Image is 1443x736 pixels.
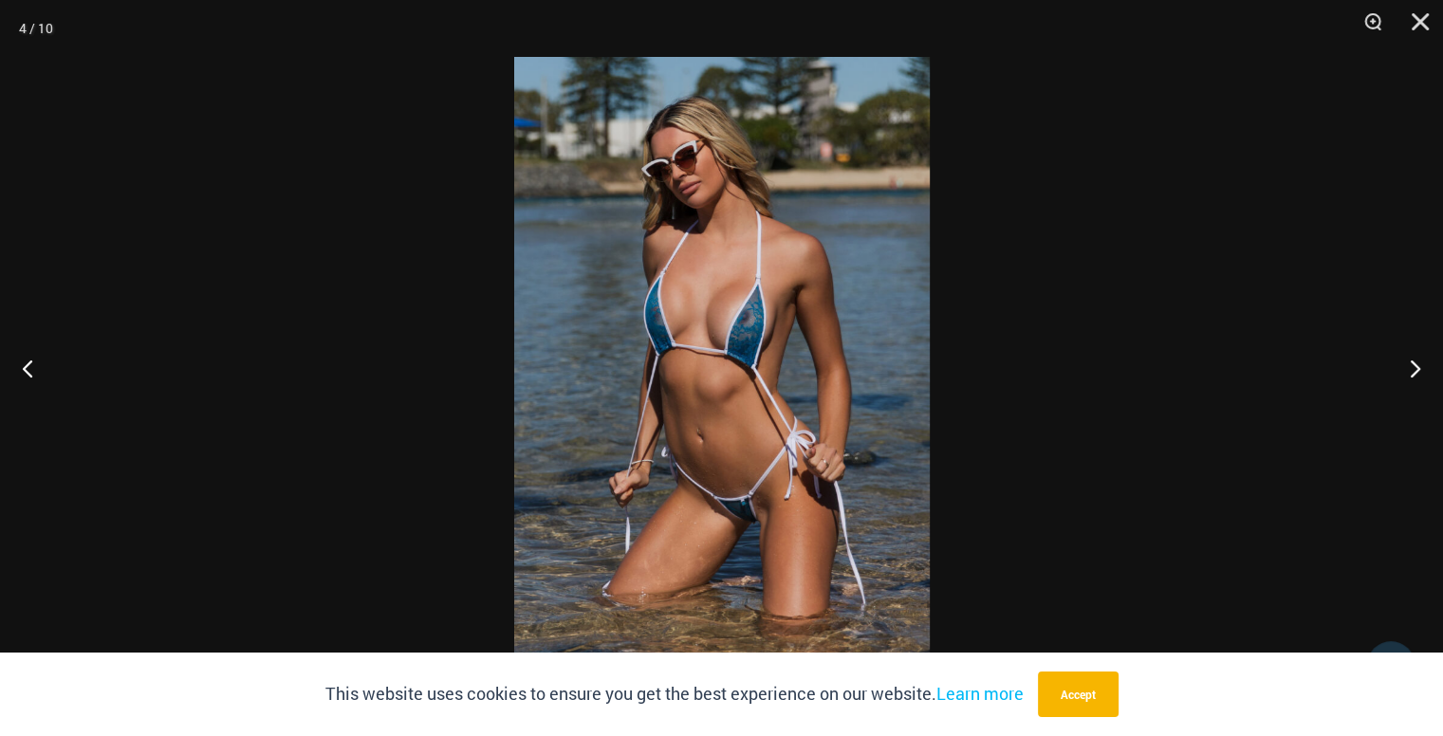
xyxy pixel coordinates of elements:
p: This website uses cookies to ensure you get the best experience on our website. [325,680,1024,708]
button: Next [1372,321,1443,415]
div: 4 / 10 [19,14,53,43]
img: Waves Breaking Ocean 312 Top 456 Bottom 10 [514,57,930,679]
button: Accept [1038,672,1119,717]
a: Learn more [936,682,1024,705]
